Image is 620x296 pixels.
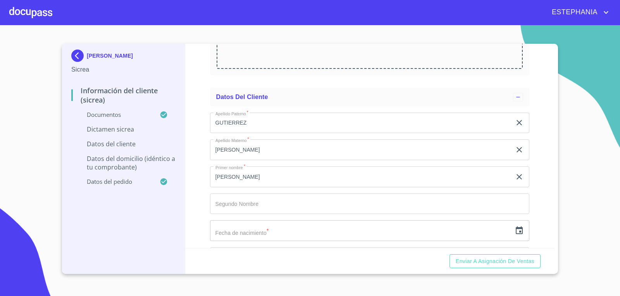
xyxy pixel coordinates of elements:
[71,154,176,171] p: Datos del domicilio (idéntico a tu comprobante)
[87,53,133,59] p: [PERSON_NAME]
[449,254,541,269] button: Enviar a Asignación de Ventas
[71,50,176,65] div: [PERSON_NAME]
[71,65,176,74] p: Sicrea
[71,140,176,148] p: Datos del cliente
[71,125,176,133] p: Dictamen Sicrea
[546,6,611,19] button: account of current user
[210,88,530,106] div: Datos del cliente
[71,178,160,185] p: Datos del pedido
[71,86,176,104] p: Información del Cliente (Sicrea)
[515,145,524,154] button: clear input
[515,172,524,181] button: clear input
[456,257,534,266] span: Enviar a Asignación de Ventas
[546,6,601,19] span: ESTEPHANIA
[216,94,268,100] span: Datos del cliente
[71,111,160,118] p: Documentos
[71,50,87,62] img: Docupass spot blue
[515,118,524,127] button: clear input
